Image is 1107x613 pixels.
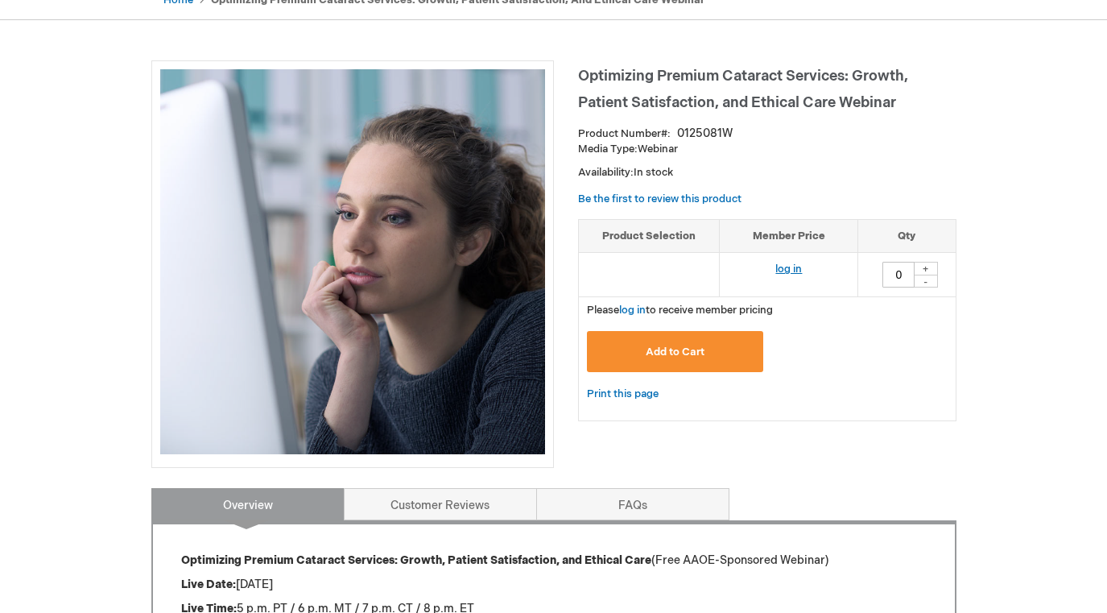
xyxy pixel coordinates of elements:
[587,384,659,404] a: Print this page
[578,68,908,111] span: Optimizing Premium Cataract Services: Growth, Patient Satisfaction, and Ethical Care Webinar
[578,142,956,157] p: Webinar
[646,346,704,358] span: Add to Cart
[914,262,938,275] div: +
[181,577,927,593] p: [DATE]
[619,304,646,317] a: log in
[578,127,671,140] strong: Product Number
[720,219,858,253] th: Member Price
[775,263,802,275] a: log in
[181,553,651,567] strong: Optimizing Premium Cataract Services: Growth, Patient Satisfaction, and Ethical Care
[677,126,733,142] div: 0125081W
[536,488,729,520] a: FAQs
[344,488,537,520] a: Customer Reviews
[587,304,773,317] span: Please to receive member pricing
[181,553,927,569] p: (Free AAOE-Sponsored Webinar)
[160,69,545,454] img: Optimizing Premium Cataract Services: Growth, Patient Satisfaction, and Ethical Care Webinar
[578,193,741,205] a: Be the first to review this product
[587,331,764,372] button: Add to Cart
[858,219,956,253] th: Qty
[578,165,956,180] p: Availability:
[181,578,236,591] strong: Live Date:
[579,219,720,253] th: Product Selection
[151,488,345,520] a: Overview
[914,275,938,288] div: -
[578,143,638,155] strong: Media Type:
[634,166,673,179] span: In stock
[882,262,915,288] input: Qty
